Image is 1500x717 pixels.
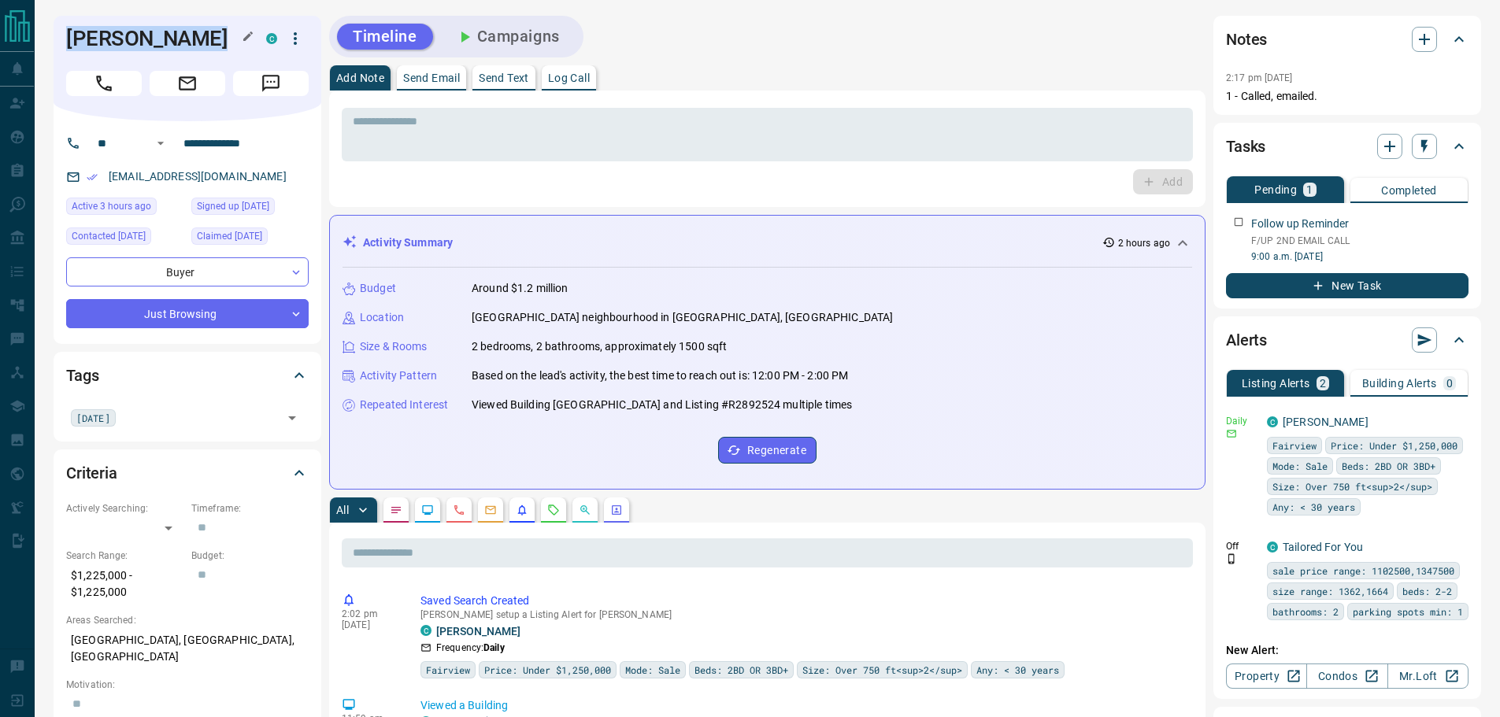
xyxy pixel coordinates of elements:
[472,338,727,355] p: 2 bedrooms, 2 bathrooms, approximately 1500 sqft
[1342,458,1435,474] span: Beds: 2BD OR 3BD+
[66,563,183,605] p: $1,225,000 - $1,225,000
[151,134,170,153] button: Open
[66,198,183,220] div: Mon Sep 15 2025
[233,71,309,96] span: Message
[1226,88,1469,105] p: 1 - Called, emailed.
[1226,72,1293,83] p: 2:17 pm [DATE]
[1353,604,1463,619] span: parking spots min: 1
[436,641,505,655] p: Frequency:
[363,235,453,251] p: Activity Summary
[66,71,142,96] span: Call
[266,33,277,44] div: condos.ca
[1331,438,1457,453] span: Price: Under $1,250,000
[1251,249,1469,264] p: 9:00 a.m. [DATE]
[1251,234,1469,248] p: F/UP 2ND EMAIL CALL
[360,309,404,326] p: Location
[336,504,349,516] p: All
[1226,27,1267,52] h2: Notes
[802,662,962,678] span: Size: Over 750 ft<sup>2</sup>
[610,504,623,516] svg: Agent Actions
[72,228,146,244] span: Contacted [DATE]
[1387,663,1469,689] a: Mr.Loft
[579,504,591,516] svg: Opportunities
[281,407,303,429] button: Open
[360,280,396,297] p: Budget
[1272,479,1432,494] span: Size: Over 750 ft<sup>2</sup>
[1226,553,1237,564] svg: Push Notification Only
[1267,541,1278,553] div: condos.ca
[66,549,183,563] p: Search Range:
[191,198,309,220] div: Sun Sep 14 2025
[66,299,309,328] div: Just Browsing
[342,608,397,619] p: 2:02 pm
[337,24,433,50] button: Timeline
[1226,539,1257,553] p: Off
[360,338,428,355] p: Size & Rooms
[1226,273,1469,298] button: New Task
[197,228,262,244] span: Claimed [DATE]
[1362,378,1437,389] p: Building Alerts
[66,227,183,249] div: Sun Sep 14 2025
[1226,327,1267,353] h2: Alerts
[439,24,576,50] button: Campaigns
[1402,583,1452,599] span: beds: 2-2
[479,72,529,83] p: Send Text
[1283,416,1369,428] a: [PERSON_NAME]
[694,662,788,678] span: Beds: 2BD OR 3BD+
[1272,604,1339,619] span: bathrooms: 2
[1242,378,1310,389] p: Listing Alerts
[1272,563,1454,578] span: sale price range: 1102500,1347500
[1226,321,1469,359] div: Alerts
[426,662,470,678] span: Fairview
[472,280,569,297] p: Around $1.2 million
[420,625,431,636] div: condos.ca
[436,625,520,638] a: [PERSON_NAME]
[360,397,448,413] p: Repeated Interest
[66,501,183,516] p: Actively Searching:
[403,72,460,83] p: Send Email
[1226,642,1469,659] p: New Alert:
[547,504,560,516] svg: Requests
[1267,416,1278,427] div: condos.ca
[66,460,117,486] h2: Criteria
[1226,134,1265,159] h2: Tasks
[390,504,402,516] svg: Notes
[343,228,1192,257] div: Activity Summary2 hours ago
[1272,438,1317,453] span: Fairview
[1272,583,1388,599] span: size range: 1362,1664
[472,368,848,384] p: Based on the lead's activity, the best time to reach out is: 12:00 PM - 2:00 PM
[360,368,437,384] p: Activity Pattern
[420,593,1187,609] p: Saved Search Created
[1226,414,1257,428] p: Daily
[87,172,98,183] svg: Email Verified
[1254,184,1297,195] p: Pending
[1446,378,1453,389] p: 0
[191,549,309,563] p: Budget:
[66,257,309,286] div: Buyer
[472,397,852,413] p: Viewed Building [GEOGRAPHIC_DATA] and Listing #R2892524 multiple times
[718,437,817,464] button: Regenerate
[66,678,309,692] p: Motivation:
[66,627,309,670] p: [GEOGRAPHIC_DATA], [GEOGRAPHIC_DATA], [GEOGRAPHIC_DATA]
[625,662,680,678] span: Mode: Sale
[191,227,309,249] div: Sun Sep 14 2025
[472,309,893,326] p: [GEOGRAPHIC_DATA] neighbourhood in [GEOGRAPHIC_DATA], [GEOGRAPHIC_DATA]
[1226,128,1469,165] div: Tasks
[453,504,465,516] svg: Calls
[1272,458,1328,474] span: Mode: Sale
[1283,541,1363,553] a: Tailored For You
[516,504,528,516] svg: Listing Alerts
[420,609,1187,620] p: [PERSON_NAME] setup a Listing Alert for [PERSON_NAME]
[1320,378,1326,389] p: 2
[1226,428,1237,439] svg: Email
[483,642,505,653] strong: Daily
[976,662,1059,678] span: Any: < 30 years
[421,504,434,516] svg: Lead Browsing Activity
[76,410,110,426] span: [DATE]
[484,504,497,516] svg: Emails
[197,198,269,214] span: Signed up [DATE]
[342,619,397,630] p: [DATE]
[1226,663,1307,689] a: Property
[548,72,590,83] p: Log Call
[1118,236,1170,250] p: 2 hours ago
